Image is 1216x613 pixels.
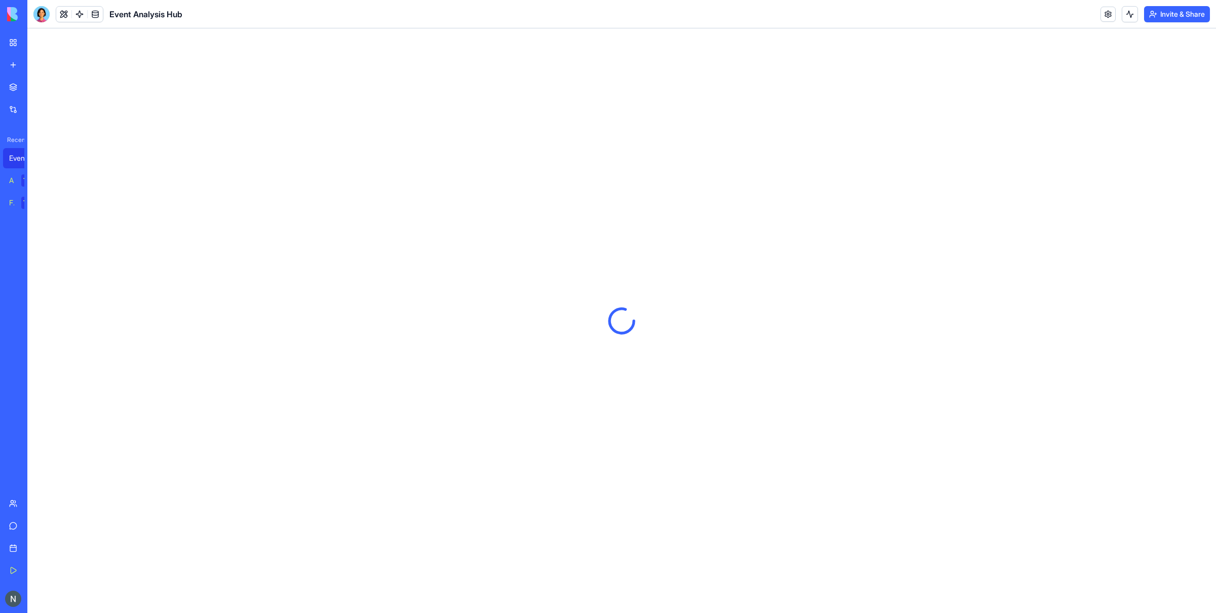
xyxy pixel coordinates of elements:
div: TRY [21,174,37,187]
img: logo [7,7,70,21]
div: AI Logo Generator [9,175,14,186]
img: ACg8ocL1vD7rAQ2IFbhM59zu4LmKacefKTco8m5b5FOE3v_IX66Kcw=s96-c [5,591,21,607]
div: TRY [21,197,37,209]
span: Recent [3,136,24,144]
a: Event Analysis Hub [3,148,44,168]
div: Event Analysis Hub [9,153,37,163]
button: Invite & Share [1144,6,1210,22]
div: Feedback Form [9,198,14,208]
a: Feedback FormTRY [3,193,44,213]
a: AI Logo GeneratorTRY [3,170,44,191]
span: Event Analysis Hub [109,8,182,20]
